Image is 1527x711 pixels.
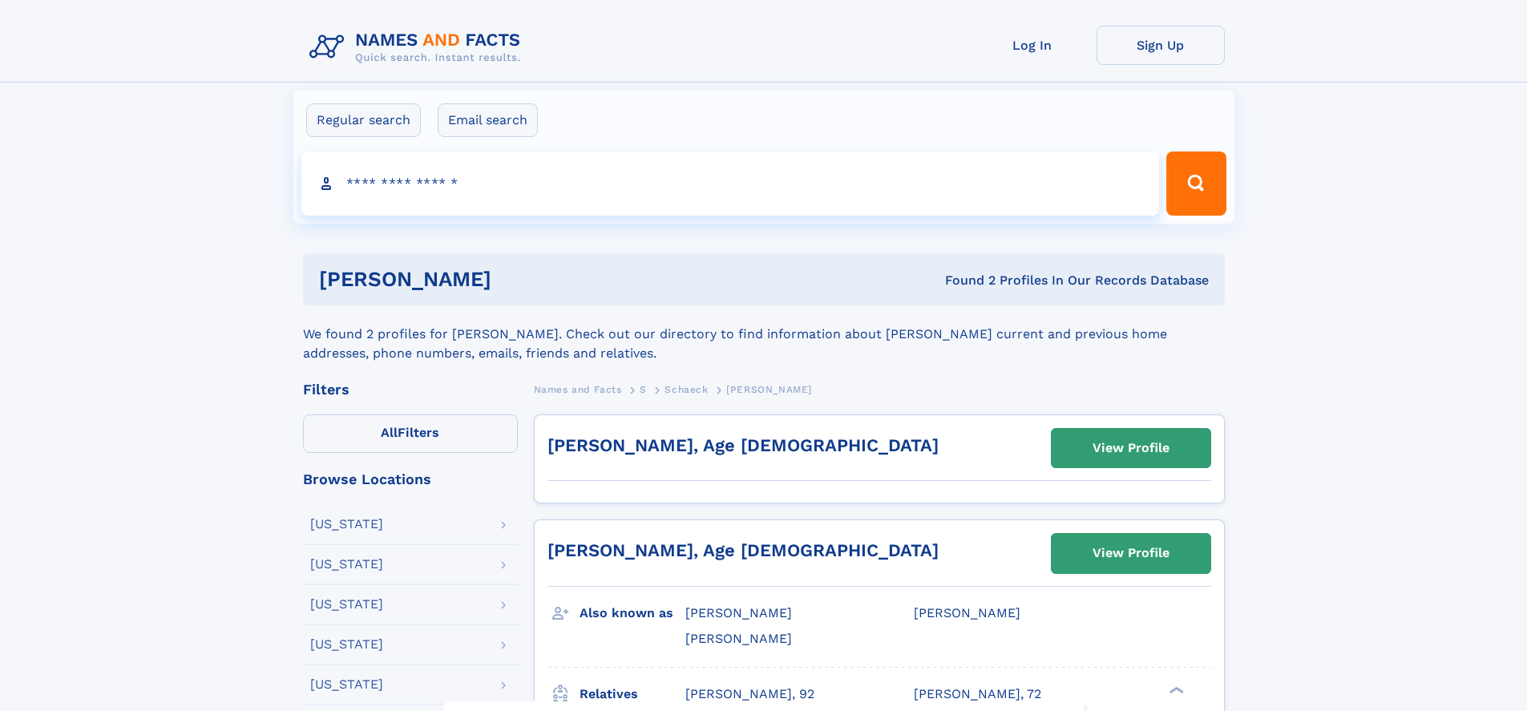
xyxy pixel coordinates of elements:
a: Log In [968,26,1097,65]
label: Regular search [306,103,421,137]
label: Filters [303,414,518,453]
div: [US_STATE] [310,678,383,691]
a: [PERSON_NAME], Age [DEMOGRAPHIC_DATA] [547,540,939,560]
a: S [640,379,647,399]
span: S [640,384,647,395]
div: [US_STATE] [310,518,383,531]
h3: Also known as [580,600,685,627]
a: Sign Up [1097,26,1225,65]
label: Email search [438,103,538,137]
div: View Profile [1093,535,1169,572]
span: Schaeck [665,384,708,395]
a: Schaeck [665,379,708,399]
div: Filters [303,382,518,397]
div: [US_STATE] [310,638,383,651]
div: We found 2 profiles for [PERSON_NAME]. Check out our directory to find information about [PERSON_... [303,305,1225,363]
div: ❯ [1165,685,1185,695]
span: [PERSON_NAME] [914,605,1020,620]
span: [PERSON_NAME] [685,631,792,646]
span: [PERSON_NAME] [726,384,812,395]
h1: [PERSON_NAME] [319,269,718,289]
div: [US_STATE] [310,598,383,611]
span: All [381,425,398,440]
div: View Profile [1093,430,1169,467]
div: [US_STATE] [310,558,383,571]
a: [PERSON_NAME], 72 [914,685,1041,703]
a: [PERSON_NAME], Age [DEMOGRAPHIC_DATA] [547,435,939,455]
button: Search Button [1166,151,1226,216]
input: search input [301,151,1160,216]
div: Found 2 Profiles In Our Records Database [718,272,1209,289]
img: Logo Names and Facts [303,26,534,69]
span: [PERSON_NAME] [685,605,792,620]
a: View Profile [1052,429,1210,467]
h3: Relatives [580,681,685,708]
div: Browse Locations [303,472,518,487]
a: View Profile [1052,534,1210,572]
a: Names and Facts [534,379,622,399]
a: [PERSON_NAME], 92 [685,685,814,703]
